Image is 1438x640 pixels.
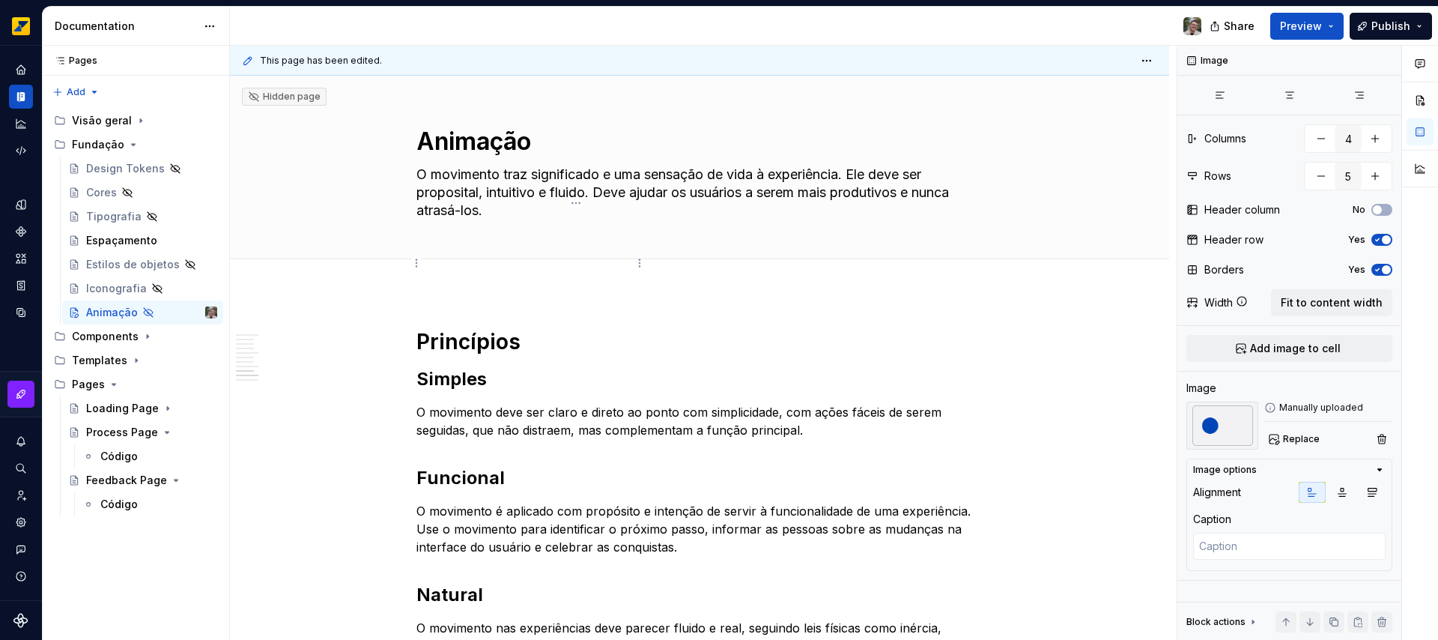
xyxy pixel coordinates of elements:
a: Design tokens [9,193,33,217]
div: Process Page [86,425,158,440]
h2: Simples [416,367,983,391]
a: AnimaçãoTiago [62,301,223,324]
div: Image options [1193,464,1257,476]
div: Block actions [1186,616,1246,628]
div: Iconografia [86,281,147,296]
p: O movimento é aplicado com propósito e intenção de servir à funcionalidade de uma experiência. Us... [416,502,983,556]
svg: Supernova Logo [13,613,28,628]
div: Alignment [1193,485,1241,500]
img: Tiago [1183,17,1201,35]
div: Block actions [1186,612,1259,633]
a: Invite team [9,483,33,507]
div: Pages [72,377,105,392]
h2: Natural [416,583,983,607]
div: Animação [86,305,138,320]
div: Hidden page [248,91,321,103]
div: Image [1186,381,1216,396]
div: Pages [48,372,223,396]
a: Settings [9,510,33,534]
div: Espaçamento [86,233,157,248]
button: Contact support [9,537,33,561]
label: Yes [1348,264,1365,276]
button: Publish [1350,13,1432,40]
button: Notifications [9,429,33,453]
p: O movimento deve ser claro e direto ao ponto com simplicidade, com ações fáceis de serem seguidas... [416,403,983,439]
button: Search ⌘K [9,456,33,480]
div: Estilos de objetos [86,257,180,272]
div: Header row [1204,232,1263,247]
button: Preview [1270,13,1344,40]
a: Iconografia [62,277,223,301]
a: Assets [9,247,33,271]
div: Caption [1193,512,1231,527]
div: Page tree [48,109,223,516]
h1: Princípios [416,328,983,355]
button: Share [1202,13,1264,40]
textarea: O movimento traz significado e uma sensação de vida à experiência. Ele deve ser proposital, intui... [413,163,980,223]
span: Publish [1371,19,1410,34]
textarea: Animação [413,124,980,160]
button: Replace [1264,429,1326,450]
img: e8093afa-4b23-4413-bf51-00cde92dbd3f.png [12,17,30,35]
a: Data sources [9,301,33,324]
a: Loading Page [62,396,223,420]
span: This page has been edited. [260,55,382,67]
div: Manually uploaded [1264,402,1392,414]
div: Width [1204,295,1233,310]
div: Código [100,497,138,512]
span: Add [67,86,85,98]
div: Pages [48,55,97,67]
span: Replace [1283,433,1320,445]
div: Documentation [55,19,196,34]
div: Components [48,324,223,348]
div: Fundação [48,133,223,157]
div: Templates [72,353,127,368]
div: Components [72,329,139,344]
button: Add image to cell [1186,335,1392,362]
h2: Funcional [416,466,983,490]
a: Code automation [9,139,33,163]
div: Templates [48,348,223,372]
div: Borders [1204,262,1244,277]
span: Preview [1280,19,1322,34]
a: Components [9,220,33,244]
a: Home [9,58,33,82]
span: Add image to cell [1250,341,1341,356]
div: Fundação [72,137,124,152]
a: Analytics [9,112,33,136]
a: Estilos de objetos [62,253,223,277]
img: d758ba90-05a0-4394-8f3e-351476336461.gif [1186,402,1258,450]
div: Documentation [9,85,33,109]
label: No [1353,204,1365,216]
div: Design Tokens [86,161,165,176]
div: Cores [86,185,117,200]
div: Código [100,449,138,464]
div: Rows [1204,169,1231,184]
div: Header column [1204,202,1280,217]
a: Cores [62,181,223,205]
a: Storybook stories [9,274,33,298]
a: Tipografia [62,205,223,229]
span: Fit to content width [1281,295,1383,310]
a: Código [76,444,223,468]
button: Fit to content width [1271,289,1392,316]
div: Loading Page [86,401,159,416]
img: Tiago [205,307,217,319]
div: Feedback Page [86,473,167,488]
a: Espaçamento [62,229,223,253]
a: Design Tokens [62,157,223,181]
